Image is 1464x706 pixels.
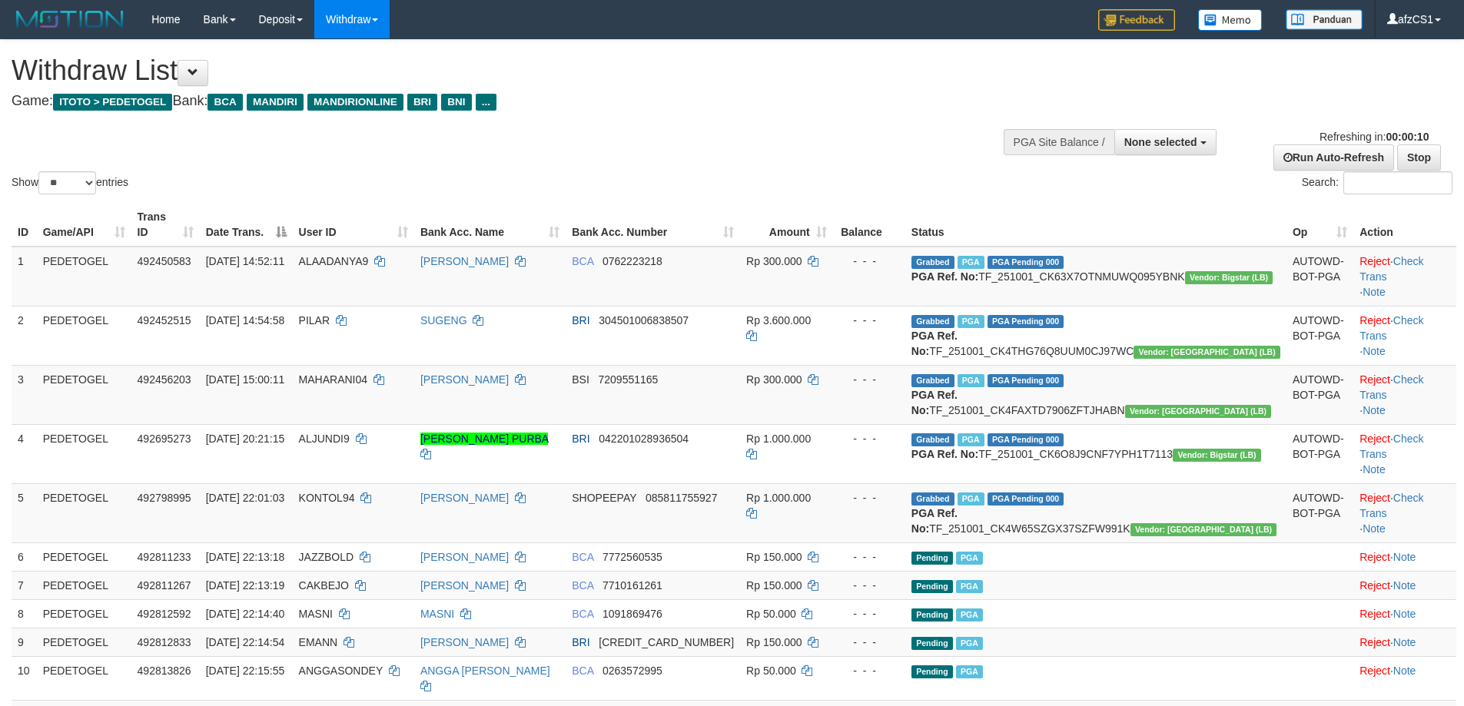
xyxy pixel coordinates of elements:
[572,255,593,267] span: BCA
[299,551,354,563] span: JAZZBOLD
[1359,665,1390,677] a: Reject
[746,551,802,563] span: Rp 150.000
[1359,373,1390,386] a: Reject
[911,552,953,565] span: Pending
[572,314,589,326] span: BRI
[12,424,37,483] td: 4
[1386,131,1429,143] strong: 00:00:10
[1343,171,1452,194] input: Search:
[599,314,689,326] span: Copy 304501006838507 to clipboard
[138,255,191,267] span: 492450583
[958,315,984,328] span: Marked by afzCS1
[138,636,191,648] span: 492812833
[911,256,954,269] span: Grabbed
[1004,129,1114,155] div: PGA Site Balance /
[958,374,984,387] span: Marked by afzCS1
[293,203,414,247] th: User ID: activate to sort column ascending
[839,578,899,593] div: - - -
[207,94,242,111] span: BCA
[206,255,284,267] span: [DATE] 14:52:11
[572,636,589,648] span: BRI
[746,636,802,648] span: Rp 150.000
[37,599,131,628] td: PEDETOGEL
[37,247,131,307] td: PEDETOGEL
[905,424,1286,483] td: TF_251001_CK6O8J9CNF7YPH1T7113
[38,171,96,194] select: Showentries
[911,433,954,446] span: Grabbed
[247,94,304,111] span: MANDIRI
[603,551,662,563] span: Copy 7772560535 to clipboard
[833,203,905,247] th: Balance
[37,571,131,599] td: PEDETOGEL
[1098,9,1175,31] img: Feedback.jpg
[1359,551,1390,563] a: Reject
[746,314,811,326] span: Rp 3.600.000
[37,306,131,365] td: PEDETOGEL
[1198,9,1263,31] img: Button%20Memo.svg
[12,203,37,247] th: ID
[603,255,662,267] span: Copy 0762223218 to clipboard
[958,433,984,446] span: Marked by afzCS1
[1173,449,1261,462] span: Vendor URL: https://dashboard.q2checkout.com/secure
[476,94,496,111] span: ...
[414,203,566,247] th: Bank Acc. Name: activate to sort column ascending
[572,579,593,592] span: BCA
[37,656,131,700] td: PEDETOGEL
[138,433,191,445] span: 492695273
[1393,665,1416,677] a: Note
[1353,203,1456,247] th: Action
[1359,492,1390,504] a: Reject
[956,637,983,650] span: Marked by afzCS1
[1124,136,1197,148] span: None selected
[572,608,593,620] span: BCA
[905,247,1286,307] td: TF_251001_CK63X7OTNMUWQ095YBNK
[603,579,662,592] span: Copy 7710161261 to clipboard
[988,256,1064,269] span: PGA Pending
[307,94,403,111] span: MANDIRIONLINE
[1359,608,1390,620] a: Reject
[1114,129,1217,155] button: None selected
[420,608,454,620] a: MASNI
[299,314,330,326] span: PILAR
[1286,203,1353,247] th: Op: activate to sort column ascending
[1393,608,1416,620] a: Note
[839,635,899,650] div: - - -
[37,483,131,542] td: PEDETOGEL
[138,665,191,677] span: 492813826
[1353,656,1456,700] td: ·
[839,313,899,328] div: - - -
[746,373,802,386] span: Rp 300.000
[420,255,509,267] a: [PERSON_NAME]
[911,580,953,593] span: Pending
[1359,579,1390,592] a: Reject
[1359,636,1390,648] a: Reject
[138,551,191,563] span: 492811233
[206,373,284,386] span: [DATE] 15:00:11
[206,665,284,677] span: [DATE] 22:15:55
[911,637,953,650] span: Pending
[131,203,200,247] th: Trans ID: activate to sort column ascending
[905,483,1286,542] td: TF_251001_CK4W65SZGX37SZFW991K
[1353,542,1456,571] td: ·
[956,608,983,621] span: Marked by afzCS1
[905,203,1286,247] th: Status
[37,365,131,424] td: PEDETOGEL
[12,628,37,656] td: 9
[911,608,953,621] span: Pending
[1363,345,1386,357] a: Note
[1353,571,1456,599] td: ·
[1286,424,1353,483] td: AUTOWD-BOT-PGA
[603,665,662,677] span: Copy 0263572995 to clipboard
[138,579,191,592] span: 492811267
[12,656,37,700] td: 10
[839,663,899,678] div: - - -
[1359,492,1423,519] a: Check Trans
[441,94,471,111] span: BNI
[988,374,1064,387] span: PGA Pending
[746,608,796,620] span: Rp 50.000
[12,542,37,571] td: 6
[12,599,37,628] td: 8
[420,492,509,504] a: [PERSON_NAME]
[988,315,1064,328] span: PGA Pending
[1286,365,1353,424] td: AUTOWD-BOT-PGA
